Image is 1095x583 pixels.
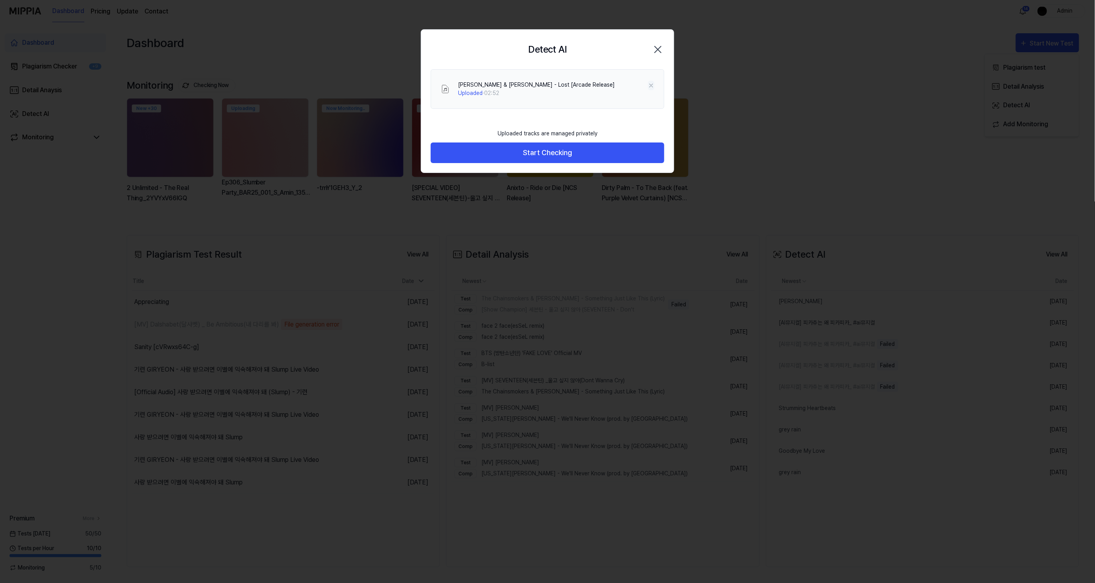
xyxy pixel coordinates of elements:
img: File Select [441,84,450,94]
div: · 02:52 [458,89,615,97]
span: Uploaded [458,90,483,96]
h2: Detect AI [528,42,567,57]
div: Uploaded tracks are managed privately [493,125,602,142]
button: Start Checking [431,142,664,163]
div: [PERSON_NAME] & [PERSON_NAME] - Lost [Arcade Release] [458,81,615,89]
